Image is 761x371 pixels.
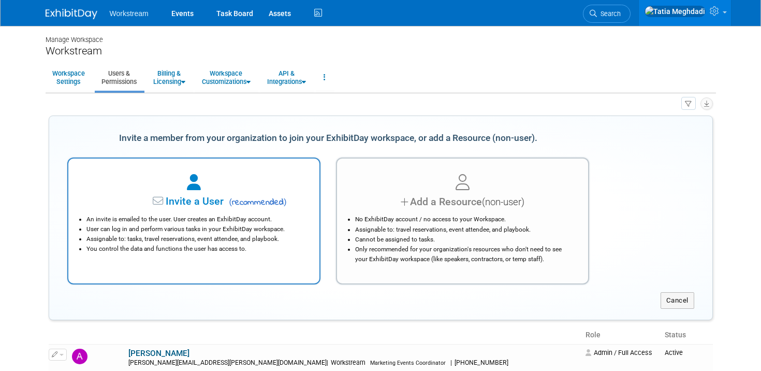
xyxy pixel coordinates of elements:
[128,359,579,367] div: [PERSON_NAME][EMAIL_ADDRESS][PERSON_NAME][DOMAIN_NAME]
[583,5,631,23] a: Search
[226,196,287,209] span: recommended
[327,359,328,366] span: |
[86,244,306,254] li: You control the data and functions the user has access to.
[328,359,369,366] span: Workstream
[195,65,257,90] a: WorkspaceCustomizations
[586,349,652,356] span: Admin / Full Access
[46,65,92,90] a: WorkspaceSettings
[452,359,511,366] span: [PHONE_NUMBER]
[581,326,661,344] th: Role
[284,197,287,207] span: )
[597,10,621,18] span: Search
[645,6,706,17] img: Tatia Meghdadi
[95,65,143,90] a: Users &Permissions
[67,127,589,150] div: Invite a member from your organization to join your ExhibitDay workspace, or add a Resource (non-...
[229,197,232,207] span: (
[86,224,306,234] li: User can log in and perform various tasks in your ExhibitDay workspace.
[72,349,87,364] img: Amelia Hapgood
[46,9,97,19] img: ExhibitDay
[128,349,189,358] a: [PERSON_NAME]
[86,234,306,244] li: Assignable to: tasks, travel reservations, event attendee, and playbook.
[665,349,683,356] span: Active
[46,45,716,58] div: Workstream
[661,292,694,309] button: Cancel
[355,215,575,224] li: No ExhibitDay account / no access to your Workspace.
[86,215,306,224] li: An invite is emailed to the user. User creates an ExhibitDay account.
[350,194,575,209] div: Add a Resource
[260,65,313,90] a: API &Integrations
[355,245,575,264] li: Only recommended for your organization's resources who don't need to see your ExhibitDay workspac...
[110,9,149,18] span: Workstream
[661,326,713,344] th: Status
[46,26,716,45] div: Manage Workspace
[355,225,575,235] li: Assignable to: travel reservations, event attendee, and playbook.
[355,235,575,245] li: Cannot be assigned to tasks.
[101,195,224,207] span: Invite a User
[147,65,192,90] a: Billing &Licensing
[370,360,446,366] span: Marketing Events Coordinator
[450,359,452,366] span: |
[482,196,524,208] span: (non-user)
